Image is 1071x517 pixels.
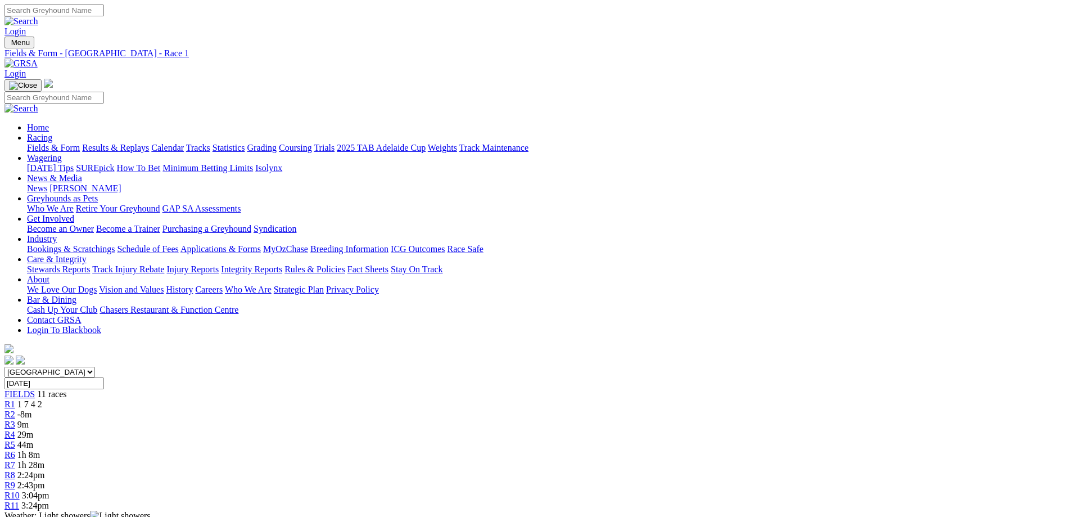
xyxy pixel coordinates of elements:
span: -8m [17,410,32,419]
a: Results & Replays [82,143,149,152]
a: GAP SA Assessments [162,204,241,213]
a: Isolynx [255,163,282,173]
a: Purchasing a Greyhound [162,224,251,233]
div: Bar & Dining [27,305,1067,315]
span: 2:24pm [17,470,45,480]
a: Stay On Track [391,264,442,274]
img: Search [4,16,38,26]
a: Chasers Restaurant & Function Centre [100,305,238,314]
button: Toggle navigation [4,79,42,92]
a: R8 [4,470,15,480]
span: R9 [4,480,15,490]
a: History [166,285,193,294]
img: logo-grsa-white.png [4,344,13,353]
a: Trials [314,143,335,152]
a: News & Media [27,173,82,183]
a: R4 [4,430,15,439]
a: Contact GRSA [27,315,81,325]
input: Search [4,92,104,104]
a: Home [27,123,49,132]
a: R11 [4,501,19,510]
input: Search [4,5,104,16]
a: R2 [4,410,15,419]
a: FIELDS [4,389,35,399]
span: 44m [17,440,33,449]
span: Menu [11,38,30,47]
a: Applications & Forms [180,244,261,254]
img: twitter.svg [16,356,25,365]
a: Injury Reports [166,264,219,274]
div: Industry [27,244,1067,254]
img: Search [4,104,38,114]
a: Industry [27,234,57,244]
span: 2:43pm [17,480,45,490]
a: Who We Are [225,285,272,294]
a: R3 [4,420,15,429]
a: Tracks [186,143,210,152]
img: GRSA [4,59,38,69]
a: Fact Sheets [347,264,388,274]
div: Get Involved [27,224,1067,234]
a: Care & Integrity [27,254,87,264]
a: Strategic Plan [274,285,324,294]
a: Statistics [213,143,245,152]
span: 1h 8m [17,450,40,460]
a: Rules & Policies [284,264,345,274]
a: Minimum Betting Limits [162,163,253,173]
a: [PERSON_NAME] [49,183,121,193]
a: Track Injury Rebate [92,264,164,274]
a: R1 [4,399,15,409]
a: 2025 TAB Adelaide Cup [337,143,426,152]
a: SUREpick [76,163,114,173]
a: ICG Outcomes [391,244,445,254]
a: R10 [4,491,20,500]
a: Retire Your Greyhound [76,204,160,213]
a: Schedule of Fees [117,244,178,254]
span: 9m [17,420,29,429]
a: R6 [4,450,15,460]
a: Vision and Values [99,285,164,294]
a: Stewards Reports [27,264,90,274]
div: Racing [27,143,1067,153]
a: Race Safe [447,244,483,254]
div: Wagering [27,163,1067,173]
span: 1 7 4 2 [17,399,42,409]
a: Become an Owner [27,224,94,233]
a: Get Involved [27,214,74,223]
span: 11 races [37,389,66,399]
button: Toggle navigation [4,37,34,48]
a: Bar & Dining [27,295,76,304]
a: Careers [195,285,223,294]
a: Racing [27,133,52,142]
div: Greyhounds as Pets [27,204,1067,214]
a: Integrity Reports [221,264,282,274]
div: Care & Integrity [27,264,1067,275]
input: Select date [4,377,104,389]
span: 3:24pm [21,501,49,510]
a: Become a Trainer [96,224,160,233]
a: Login [4,69,26,78]
a: Fields & Form - [GEOGRAPHIC_DATA] - Race 1 [4,48,1067,59]
a: R5 [4,440,15,449]
a: R7 [4,460,15,470]
a: News [27,183,47,193]
a: Login To Blackbook [27,325,101,335]
a: Cash Up Your Club [27,305,97,314]
a: Who We Are [27,204,74,213]
a: Wagering [27,153,62,163]
span: 29m [17,430,33,439]
a: Login [4,26,26,36]
div: About [27,285,1067,295]
a: Grading [247,143,277,152]
a: How To Bet [117,163,161,173]
a: About [27,275,49,284]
